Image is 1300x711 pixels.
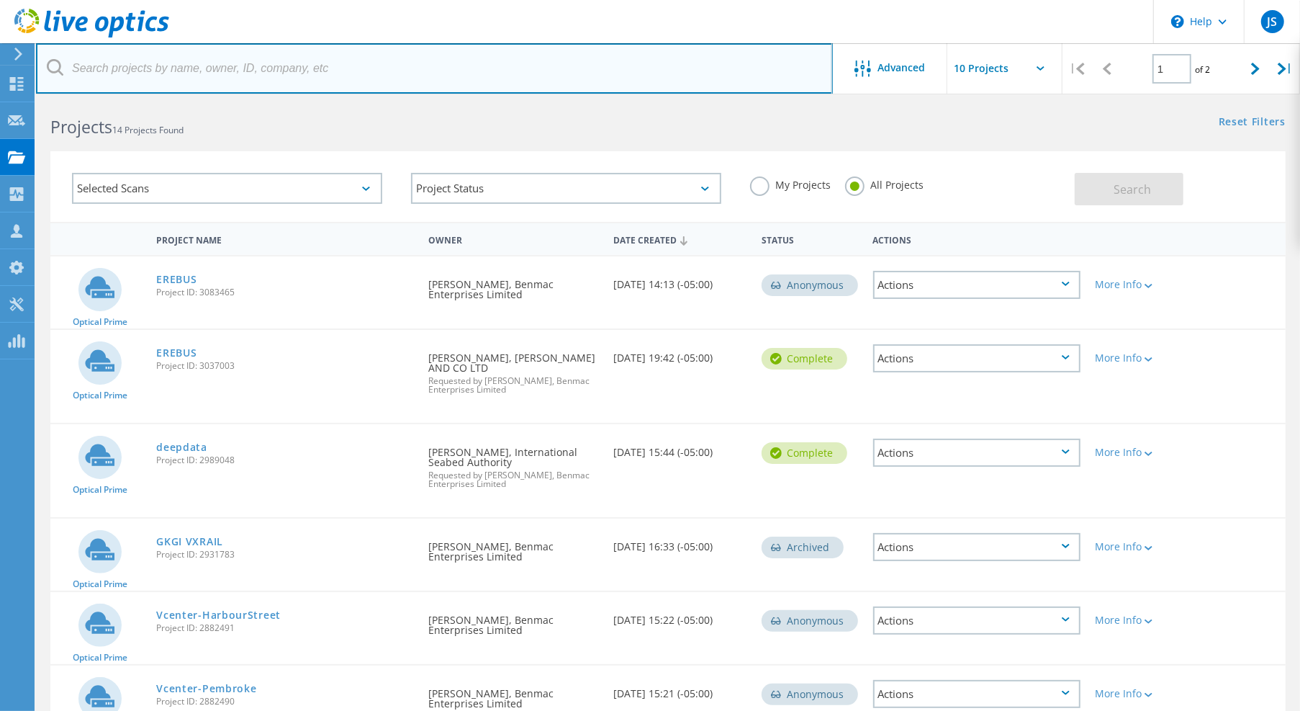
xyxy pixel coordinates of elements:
label: My Projects [750,176,831,190]
a: Vcenter-HarbourStreet [156,610,281,620]
a: Live Optics Dashboard [14,30,169,40]
div: Complete [762,348,847,370]
span: Project ID: 2989048 [156,456,414,465]
a: EREBUS [156,274,197,285]
div: More Info [1095,280,1179,290]
div: Owner [421,225,606,252]
div: Actions [873,680,1081,708]
span: Project ID: 2882491 [156,624,414,632]
span: Requested by [PERSON_NAME], Benmac Enterprises Limited [428,471,599,488]
div: | [1270,43,1300,94]
span: Project ID: 2931783 [156,550,414,559]
div: Actions [866,225,1088,252]
div: Anonymous [762,684,858,705]
b: Projects [50,115,112,138]
div: [PERSON_NAME], Benmac Enterprises Limited [421,592,606,650]
div: Actions [873,344,1081,372]
div: Status [754,225,865,252]
div: Selected Scans [72,173,382,204]
div: More Info [1095,353,1179,363]
div: [DATE] 19:42 (-05:00) [606,330,754,377]
div: [PERSON_NAME], Benmac Enterprises Limited [421,256,606,314]
div: Actions [873,439,1081,467]
div: More Info [1095,689,1179,699]
span: Optical Prime [73,391,127,400]
span: Advanced [878,63,926,73]
span: Requested by [PERSON_NAME], Benmac Enterprises Limited [428,377,599,394]
span: JS [1267,16,1277,27]
a: EREBUS [156,348,197,358]
svg: \n [1171,15,1184,28]
a: Reset Filters [1219,117,1286,129]
span: Project ID: 2882490 [156,697,414,706]
div: Date Created [606,225,754,253]
label: All Projects [845,176,924,190]
span: Optical Prime [73,486,127,494]
div: Anonymous [762,610,858,632]
span: Project ID: 3083465 [156,288,414,297]
div: Complete [762,442,847,464]
div: Anonymous [762,274,858,296]
span: Optical Prime [73,653,127,662]
div: [PERSON_NAME], Benmac Enterprises Limited [421,519,606,576]
div: [DATE] 15:22 (-05:00) [606,592,754,640]
div: [PERSON_NAME], International Seabed Authority [421,424,606,503]
div: [DATE] 14:13 (-05:00) [606,256,754,304]
span: Project ID: 3037003 [156,362,414,370]
div: Project Status [411,173,721,204]
span: Search [1114,182,1151,197]
div: More Info [1095,615,1179,625]
button: Search [1075,173,1183,205]
span: Optical Prime [73,318,127,326]
span: of 2 [1195,63,1210,76]
div: [DATE] 16:33 (-05:00) [606,519,754,566]
div: More Info [1095,542,1179,552]
div: Archived [762,537,844,558]
div: | [1062,43,1092,94]
div: Actions [873,271,1081,299]
span: 14 Projects Found [112,124,184,136]
a: deepdata [156,442,207,452]
div: [PERSON_NAME], [PERSON_NAME] AND CO LTD [421,330,606,408]
div: Actions [873,607,1081,635]
span: Optical Prime [73,580,127,589]
div: More Info [1095,447,1179,457]
a: Vcenter-Pembroke [156,684,256,694]
input: Search projects by name, owner, ID, company, etc [36,43,833,94]
div: Project Name [149,225,421,252]
a: GKGI VXRAIL [156,537,223,547]
div: Actions [873,533,1081,561]
div: [DATE] 15:44 (-05:00) [606,424,754,472]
